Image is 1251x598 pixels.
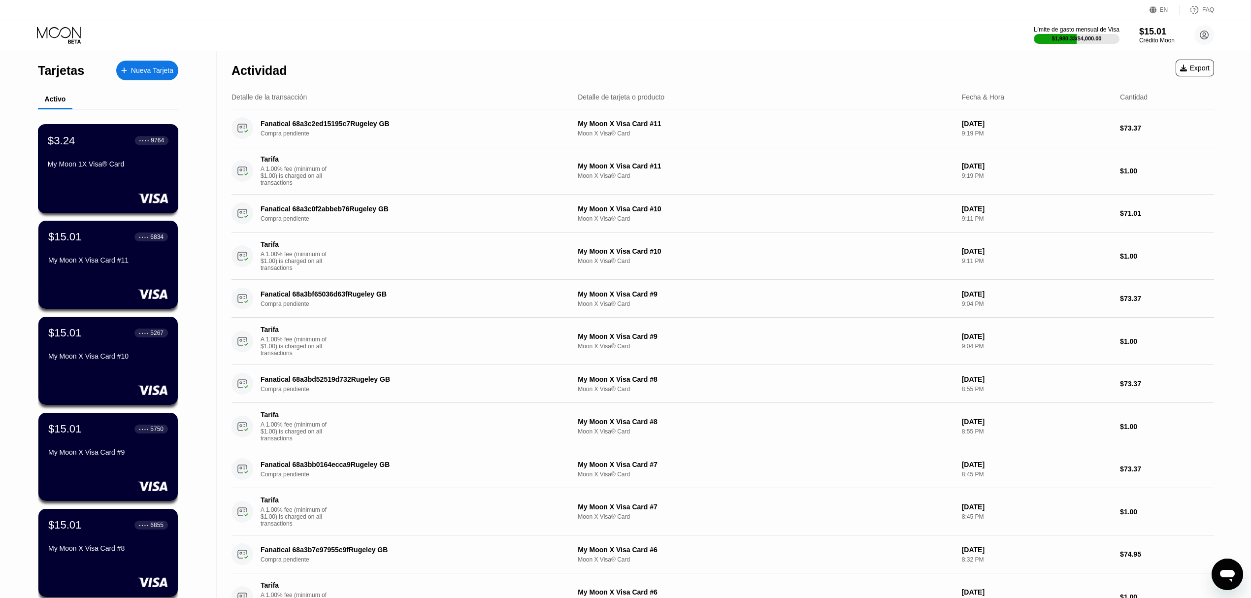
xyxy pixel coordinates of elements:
[962,290,1112,298] div: [DATE]
[578,503,954,511] div: My Moon X Visa Card #7
[962,247,1112,255] div: [DATE]
[231,318,1214,365] div: TarifaA 1.00% fee (minimum of $1.00) is charged on all transactionsMy Moon X Visa Card #9Moon X V...
[48,423,81,435] div: $15.01
[578,120,954,128] div: My Moon X Visa Card #11
[48,160,168,168] div: My Moon 1X Visa® Card
[48,134,75,147] div: $3.24
[261,300,565,307] div: Compra pendiente
[962,375,1112,383] div: [DATE]
[1120,508,1214,516] div: $1.00
[261,240,329,248] div: Tarifa
[578,290,954,298] div: My Moon X Visa Card #9
[1120,295,1214,302] div: $73.37
[231,280,1214,318] div: Fanatical 68a3bf65036d63fRugeley GBCompra pendienteMy Moon X Visa Card #9Moon X Visa® Card[DATE]9...
[139,524,149,527] div: ● ● ● ●
[578,205,954,213] div: My Moon X Visa Card #10
[1120,124,1214,132] div: $73.37
[261,205,544,213] div: Fanatical 68a3c0f2abbeb76Rugeley GB
[578,418,954,426] div: My Moon X Visa Card #8
[578,93,664,101] div: Detalle de tarjeta o producto
[45,95,66,103] div: Activo
[38,221,178,309] div: $15.01● ● ● ●6834My Moon X Visa Card #11
[962,503,1112,511] div: [DATE]
[578,332,954,340] div: My Moon X Visa Card #9
[962,332,1112,340] div: [DATE]
[231,488,1214,535] div: TarifaA 1.00% fee (minimum of $1.00) is charged on all transactionsMy Moon X Visa Card #7Moon X V...
[261,290,544,298] div: Fanatical 68a3bf65036d63fRugeley GB
[962,93,1004,101] div: Fecha & Hora
[231,109,1214,147] div: Fanatical 68a3c2ed15195c7Rugeley GBCompra pendienteMy Moon X Visa Card #11Moon X Visa® Card[DATE]...
[578,386,954,393] div: Moon X Visa® Card
[962,461,1112,468] div: [DATE]
[578,258,954,265] div: Moon X Visa® Card
[578,172,954,179] div: Moon X Visa® Card
[151,137,164,144] div: 9764
[231,403,1214,450] div: TarifaA 1.00% fee (minimum of $1.00) is charged on all transactionsMy Moon X Visa Card #8Moon X V...
[578,300,954,307] div: Moon X Visa® Card
[38,509,178,597] div: $15.01● ● ● ●6855My Moon X Visa Card #8
[48,519,81,532] div: $15.01
[261,375,544,383] div: Fanatical 68a3bd52519d732Rugeley GB
[1120,423,1214,431] div: $1.00
[578,162,954,170] div: My Moon X Visa Card #11
[578,461,954,468] div: My Moon X Visa Card #7
[1150,5,1180,15] div: EN
[261,155,329,163] div: Tarifa
[261,386,565,393] div: Compra pendiente
[1034,26,1119,33] div: Límite de gasto mensual de Visa
[38,64,84,78] div: Tarjetas
[261,166,334,186] div: A 1.00% fee (minimum of $1.00) is charged on all transactions
[1120,167,1214,175] div: $1.00
[48,327,81,339] div: $15.01
[150,522,164,529] div: 6855
[578,247,954,255] div: My Moon X Visa Card #10
[962,418,1112,426] div: [DATE]
[261,496,329,504] div: Tarifa
[261,326,329,333] div: Tarifa
[1120,209,1214,217] div: $71.01
[231,195,1214,233] div: Fanatical 68a3c0f2abbeb76Rugeley GBCompra pendienteMy Moon X Visa Card #10Moon X Visa® Card[DATE]...
[962,215,1112,222] div: 9:11 PM
[962,130,1112,137] div: 9:19 PM
[962,343,1112,350] div: 9:04 PM
[1180,5,1214,15] div: FAQ
[578,556,954,563] div: Moon X Visa® Card
[578,428,954,435] div: Moon X Visa® Card
[261,581,329,589] div: Tarifa
[261,120,544,128] div: Fanatical 68a3c2ed15195c7Rugeley GB
[578,343,954,350] div: Moon X Visa® Card
[578,375,954,383] div: My Moon X Visa Card #8
[962,386,1112,393] div: 8:55 PM
[261,215,565,222] div: Compra pendiente
[962,428,1112,435] div: 8:55 PM
[1120,380,1214,388] div: $73.37
[231,64,287,78] div: Actividad
[1202,6,1214,13] div: FAQ
[578,546,954,554] div: My Moon X Visa Card #6
[38,125,178,213] div: $3.24● ● ● ●9764My Moon 1X Visa® Card
[116,61,178,80] div: Nueva Tarjeta
[139,139,149,142] div: ● ● ● ●
[231,93,307,101] div: Detalle de la transacción
[261,336,334,357] div: A 1.00% fee (minimum of $1.00) is charged on all transactions
[962,556,1112,563] div: 8:32 PM
[1120,465,1214,473] div: $73.37
[962,513,1112,520] div: 8:45 PM
[962,300,1112,307] div: 9:04 PM
[962,172,1112,179] div: 9:19 PM
[1120,337,1214,345] div: $1.00
[231,365,1214,403] div: Fanatical 68a3bd52519d732Rugeley GBCompra pendienteMy Moon X Visa Card #8Moon X Visa® Card[DATE]8...
[1139,37,1175,44] div: Crédito Moon
[261,251,334,271] div: A 1.00% fee (minimum of $1.00) is charged on all transactions
[962,120,1112,128] div: [DATE]
[48,352,168,360] div: My Moon X Visa Card #10
[48,544,168,552] div: My Moon X Visa Card #8
[139,235,149,238] div: ● ● ● ●
[962,258,1112,265] div: 9:11 PM
[578,215,954,222] div: Moon X Visa® Card
[139,428,149,431] div: ● ● ● ●
[150,426,164,432] div: 5750
[48,231,81,243] div: $15.01
[1120,93,1148,101] div: Cantidad
[261,130,565,137] div: Compra pendiente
